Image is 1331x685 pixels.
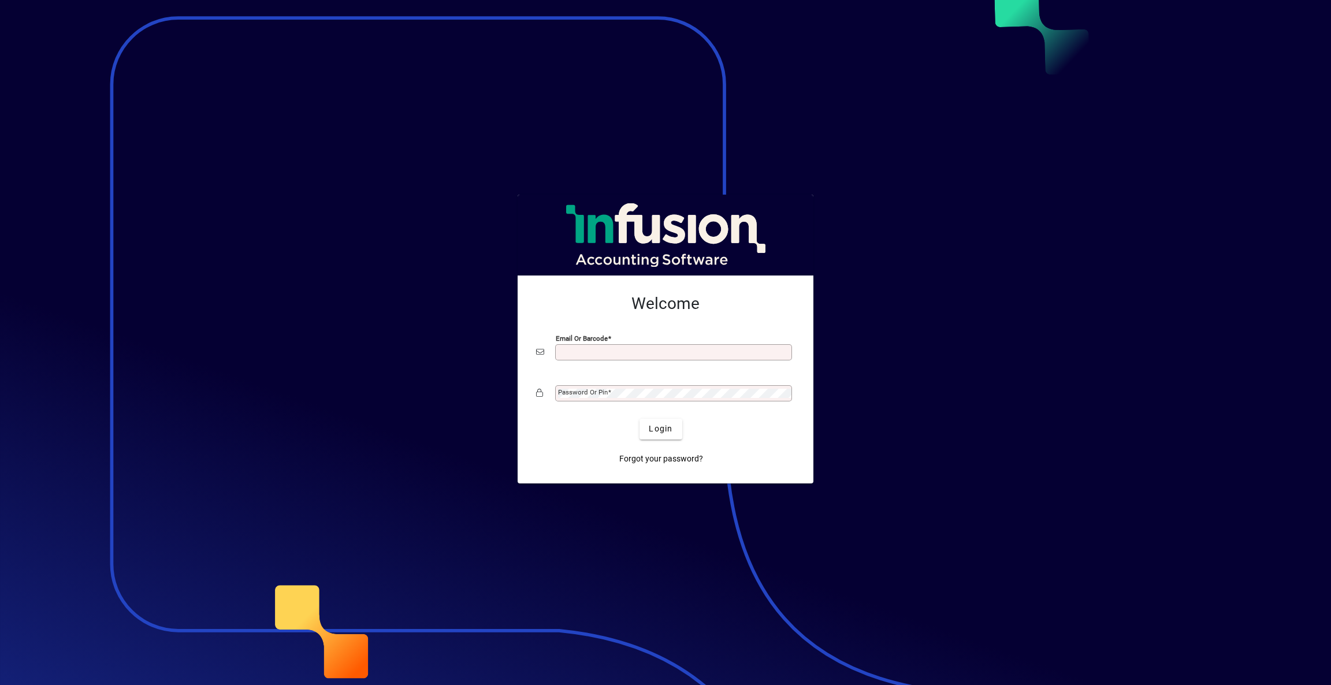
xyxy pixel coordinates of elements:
mat-label: Email or Barcode [556,334,608,342]
h2: Welcome [536,294,795,314]
span: Login [649,423,672,435]
span: Forgot your password? [619,453,703,465]
mat-label: Password or Pin [558,388,608,396]
button: Login [640,419,682,440]
a: Forgot your password? [615,449,708,470]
